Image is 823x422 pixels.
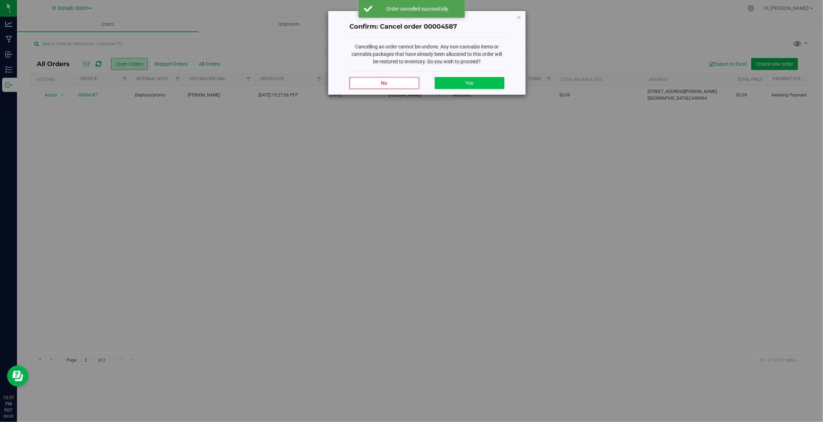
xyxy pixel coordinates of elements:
span: Yes [465,80,473,86]
button: Yes [435,77,504,89]
span: Do you wish to proceed? [427,59,481,64]
iframe: Resource center [7,365,28,387]
div: Order cancelled successfully. [376,5,459,12]
span: Cancelling an order cannot be undone. Any non-cannabis items or cannabis packages that have alrea... [352,44,502,64]
button: No [349,77,419,89]
h4: Confirm: Cancel order 00004587 [349,22,504,31]
button: Close modal [516,13,521,21]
